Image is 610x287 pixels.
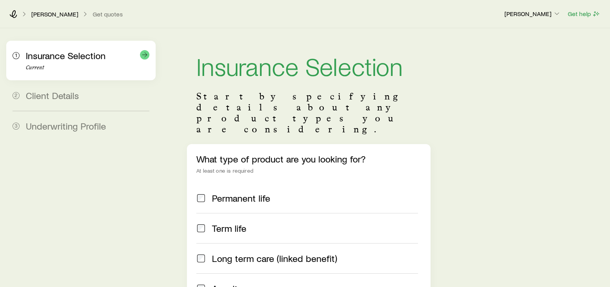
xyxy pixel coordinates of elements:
[26,50,106,61] span: Insurance Selection
[196,53,421,78] h1: Insurance Selection
[212,193,270,204] span: Permanent life
[212,223,246,234] span: Term life
[26,120,106,132] span: Underwriting Profile
[31,10,78,18] p: [PERSON_NAME]
[567,9,601,18] button: Get help
[196,153,421,164] p: What type of product are you looking for?
[26,90,79,101] span: Client Details
[196,91,421,135] p: Start by specifying details about any product types you are considering.
[13,52,20,59] span: 1
[26,65,149,71] p: Current
[13,123,20,130] span: 3
[197,255,205,262] input: Long term care (linked benefit)
[504,10,561,18] p: [PERSON_NAME]
[92,11,123,18] button: Get quotes
[504,9,561,19] button: [PERSON_NAME]
[212,253,337,264] span: Long term care (linked benefit)
[196,168,421,174] div: At least one is required
[197,224,205,232] input: Term life
[197,194,205,202] input: Permanent life
[13,92,20,99] span: 2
